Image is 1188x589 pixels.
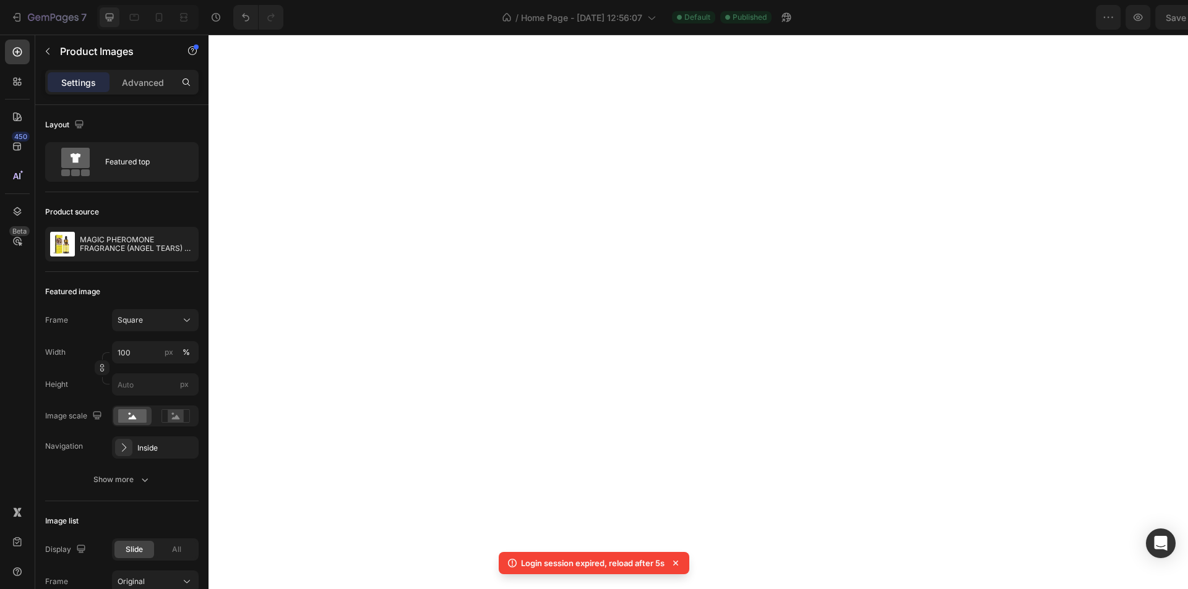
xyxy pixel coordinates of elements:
[137,443,196,454] div: Inside
[50,232,75,256] img: product feature img
[1106,5,1158,30] button: Publish
[172,544,181,555] span: All
[515,11,519,24] span: /
[165,347,173,358] div: px
[45,468,199,491] button: Show more
[45,315,68,326] label: Frame
[1146,528,1176,558] div: Open Intercom Messenger
[180,379,189,389] span: px
[61,76,96,89] p: Settings
[45,515,79,527] div: Image list
[45,408,105,425] div: Image scale
[45,206,99,218] div: Product source
[105,148,181,176] div: Featured top
[45,576,68,587] label: Frame
[521,557,665,569] p: Login session expired, reload after 5s
[161,345,176,360] button: %
[733,12,767,23] span: Published
[5,5,92,30] button: 7
[112,309,199,331] button: Square
[45,541,88,558] div: Display
[45,379,68,390] label: Height
[118,576,145,587] span: Original
[45,347,66,358] label: Width
[233,5,283,30] div: Undo/Redo
[45,117,87,133] div: Layout
[126,544,143,555] span: Slide
[60,44,165,59] p: Product Images
[122,76,164,89] p: Advanced
[45,441,83,452] div: Navigation
[9,226,30,236] div: Beta
[80,235,194,253] p: MAGIC PHEROMONE FRAGRANCE (ANGEL TEARS) FOR ATTRACTING WOMEN WITH A 99.99% 🔥SUCCESS RATE
[1060,5,1101,30] button: Save
[521,11,642,24] span: Home Page - [DATE] 12:56:07
[45,286,100,297] div: Featured image
[209,35,1188,589] iframe: Design area
[81,10,87,25] p: 7
[112,341,199,363] input: px%
[684,12,710,23] span: Default
[118,315,143,326] span: Square
[112,373,199,396] input: px
[12,132,30,142] div: 450
[1116,11,1147,24] div: Publish
[93,473,151,486] div: Show more
[1070,12,1091,23] span: Save
[179,345,194,360] button: px
[183,347,190,358] div: %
